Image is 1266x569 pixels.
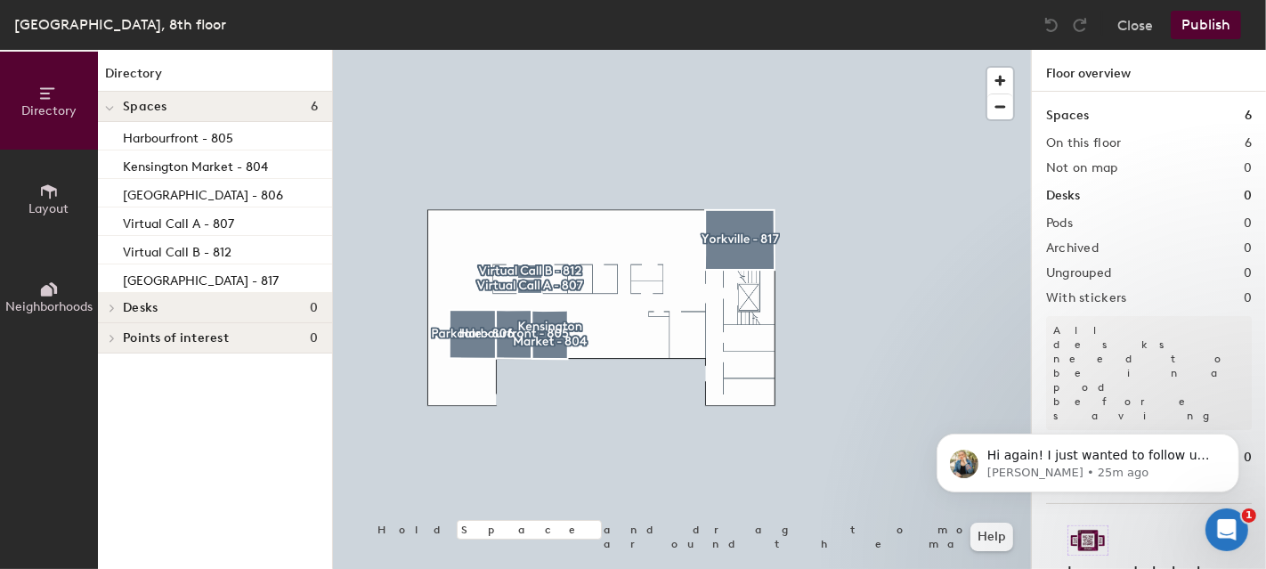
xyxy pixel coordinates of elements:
p: All desks need to be in a pod before saving [1046,316,1252,430]
iframe: Intercom live chat [1205,508,1248,551]
p: Virtual Call B - 812 [123,240,231,260]
h1: 6 [1245,106,1252,126]
img: Sticker logo [1067,525,1108,556]
span: Directory [21,103,77,118]
h1: Desks [1046,186,1080,206]
h1: Floor overview [1032,50,1266,92]
h1: Directory [98,64,332,92]
img: Undo [1043,16,1060,34]
h2: 0 [1244,161,1252,175]
p: Harbourfront - 805 [123,126,233,146]
p: Kensington Market - 804 [123,154,268,175]
h2: 6 [1245,136,1252,150]
span: Layout [29,201,69,216]
h1: 0 [1244,186,1252,206]
p: Virtual Call A - 807 [123,211,234,232]
h2: 0 [1244,241,1252,256]
button: Publish [1171,11,1241,39]
h1: Spaces [1046,106,1089,126]
h2: Not on map [1046,161,1118,175]
h2: With stickers [1046,291,1127,305]
h2: 0 [1244,266,1252,280]
h2: Ungrouped [1046,266,1112,280]
p: [GEOGRAPHIC_DATA] - 806 [123,183,283,203]
p: [GEOGRAPHIC_DATA] - 817 [123,268,279,289]
h2: Archived [1046,241,1099,256]
span: Spaces [123,100,167,114]
h2: 0 [1244,291,1252,305]
span: 6 [311,100,318,114]
span: 0 [310,301,318,315]
h2: Pods [1046,216,1073,231]
span: Points of interest [123,331,229,345]
span: Neighborhoods [5,299,93,314]
button: Help [970,523,1013,551]
h2: 0 [1244,216,1252,231]
img: Redo [1071,16,1089,34]
h2: On this floor [1046,136,1122,150]
iframe: Intercom notifications message [910,396,1266,521]
span: 0 [310,331,318,345]
button: Close [1117,11,1153,39]
div: [GEOGRAPHIC_DATA], 8th floor [14,13,226,36]
span: 1 [1242,508,1256,523]
span: Desks [123,301,158,315]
